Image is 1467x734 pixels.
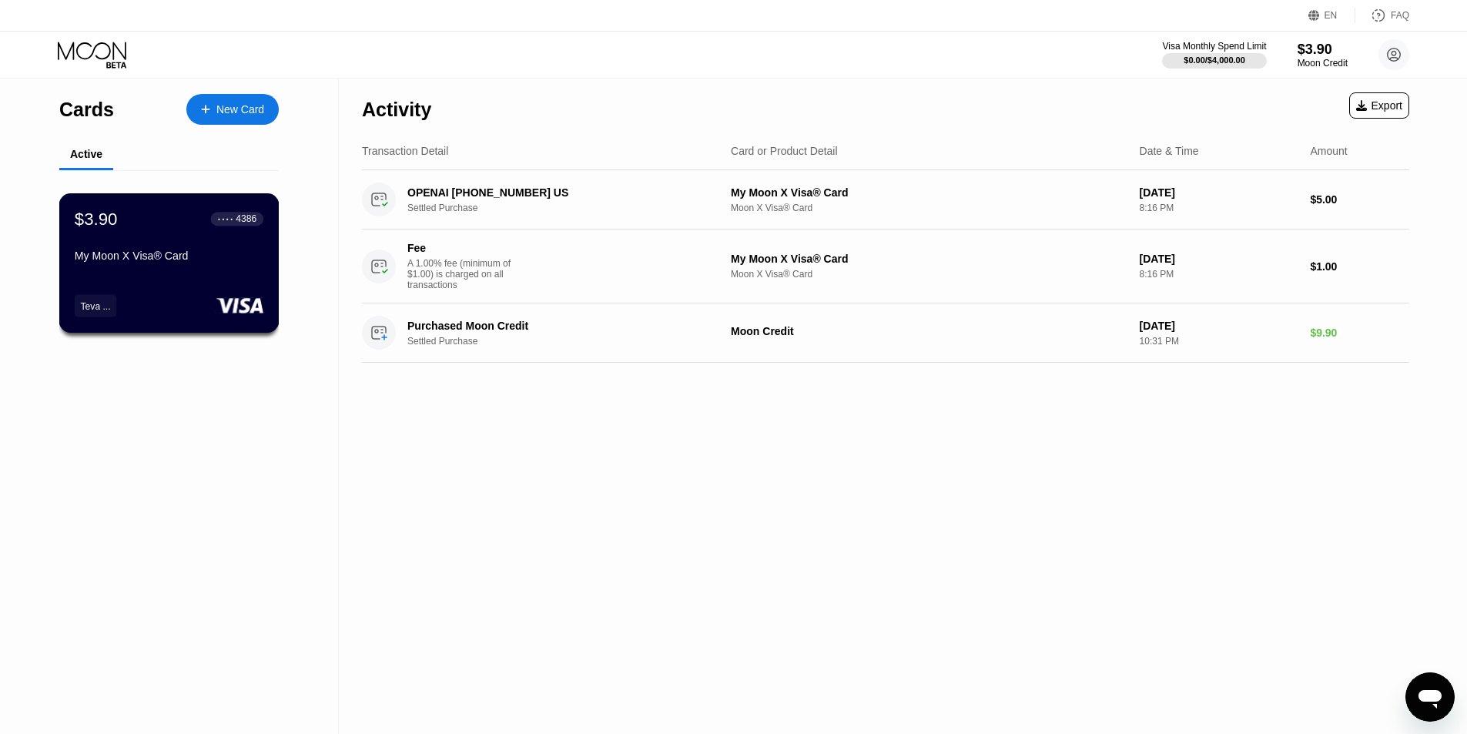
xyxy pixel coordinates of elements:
div: Visa Monthly Spend Limit [1162,41,1266,52]
div: Active [70,148,102,160]
div: $3.90 [75,209,118,229]
div: 8:16 PM [1140,269,1298,280]
div: Amount [1310,145,1347,157]
div: Moon X Visa® Card [731,269,1127,280]
div: [DATE] [1140,320,1298,332]
div: Purchased Moon Credit [407,320,706,332]
div: Purchased Moon CreditSettled PurchaseMoon Credit[DATE]10:31 PM$9.90 [362,303,1409,363]
div: My Moon X Visa® Card [731,253,1127,265]
div: $3.90 [1298,42,1348,58]
div: EN [1308,8,1355,23]
div: $1.00 [1310,260,1409,273]
div: EN [1325,10,1338,21]
div: A 1.00% fee (minimum of $1.00) is charged on all transactions [407,258,523,290]
div: Moon X Visa® Card [731,203,1127,213]
div: [DATE] [1140,186,1298,199]
div: Card or Product Detail [731,145,838,157]
div: FAQ [1355,8,1409,23]
div: 8:16 PM [1140,203,1298,213]
div: Visa Monthly Spend Limit$0.00/$4,000.00 [1162,41,1266,69]
div: Activity [362,99,431,121]
div: FeeA 1.00% fee (minimum of $1.00) is charged on all transactionsMy Moon X Visa® CardMoon X Visa® ... [362,230,1409,303]
div: Transaction Detail [362,145,448,157]
div: $5.00 [1310,193,1409,206]
div: OPENAI [PHONE_NUMBER] USSettled PurchaseMy Moon X Visa® CardMoon X Visa® Card[DATE]8:16 PM$5.00 [362,170,1409,230]
div: Teva ... [75,294,117,317]
div: Settled Purchase [407,336,728,347]
div: ● ● ● ● [218,216,233,221]
div: New Card [186,94,279,125]
div: Export [1356,99,1402,112]
div: FAQ [1391,10,1409,21]
div: Date & Time [1140,145,1199,157]
div: Cards [59,99,114,121]
div: Export [1349,92,1409,119]
div: $9.90 [1310,327,1409,339]
div: New Card [216,103,264,116]
div: OPENAI [PHONE_NUMBER] US [407,186,706,199]
div: Fee [407,242,515,254]
div: $3.90Moon Credit [1298,42,1348,69]
div: Moon Credit [731,325,1127,337]
div: Teva ... [81,300,111,311]
div: $3.90● ● ● ●4386My Moon X Visa® CardTeva ... [60,194,278,332]
div: $0.00 / $4,000.00 [1184,55,1245,65]
div: 10:31 PM [1140,336,1298,347]
div: [DATE] [1140,253,1298,265]
iframe: Button to launch messaging window [1405,672,1455,722]
div: 4386 [236,213,256,224]
div: Moon Credit [1298,58,1348,69]
div: My Moon X Visa® Card [731,186,1127,199]
div: Settled Purchase [407,203,728,213]
div: My Moon X Visa® Card [75,250,263,262]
